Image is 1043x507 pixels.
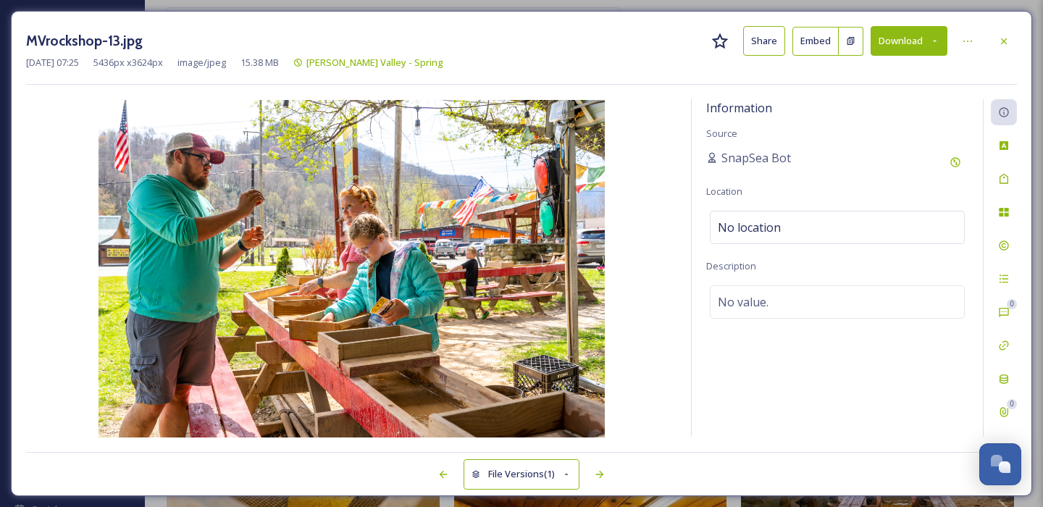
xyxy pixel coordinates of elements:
button: Download [871,26,947,56]
span: No value. [718,293,768,311]
button: Share [743,26,785,56]
button: File Versions(1) [464,459,579,489]
div: 0 [1007,399,1017,409]
div: 0 [1007,299,1017,309]
span: 5436 px x 3624 px [93,56,163,70]
span: Description [706,259,756,272]
span: SnapSea Bot [721,149,791,167]
span: [PERSON_NAME] Valley - Spring [306,56,443,69]
span: Location [706,185,742,198]
button: Embed [792,27,839,56]
img: local6-11533-MVrockshop-13.jpg.jpg [26,100,677,437]
span: image/jpeg [177,56,226,70]
span: Source [706,127,737,140]
span: No location [718,219,781,236]
span: 15.38 MB [240,56,279,70]
h3: MVrockshop-13.jpg [26,30,143,51]
button: Open Chat [979,443,1021,485]
span: [DATE] 07:25 [26,56,79,70]
span: Information [706,100,772,116]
